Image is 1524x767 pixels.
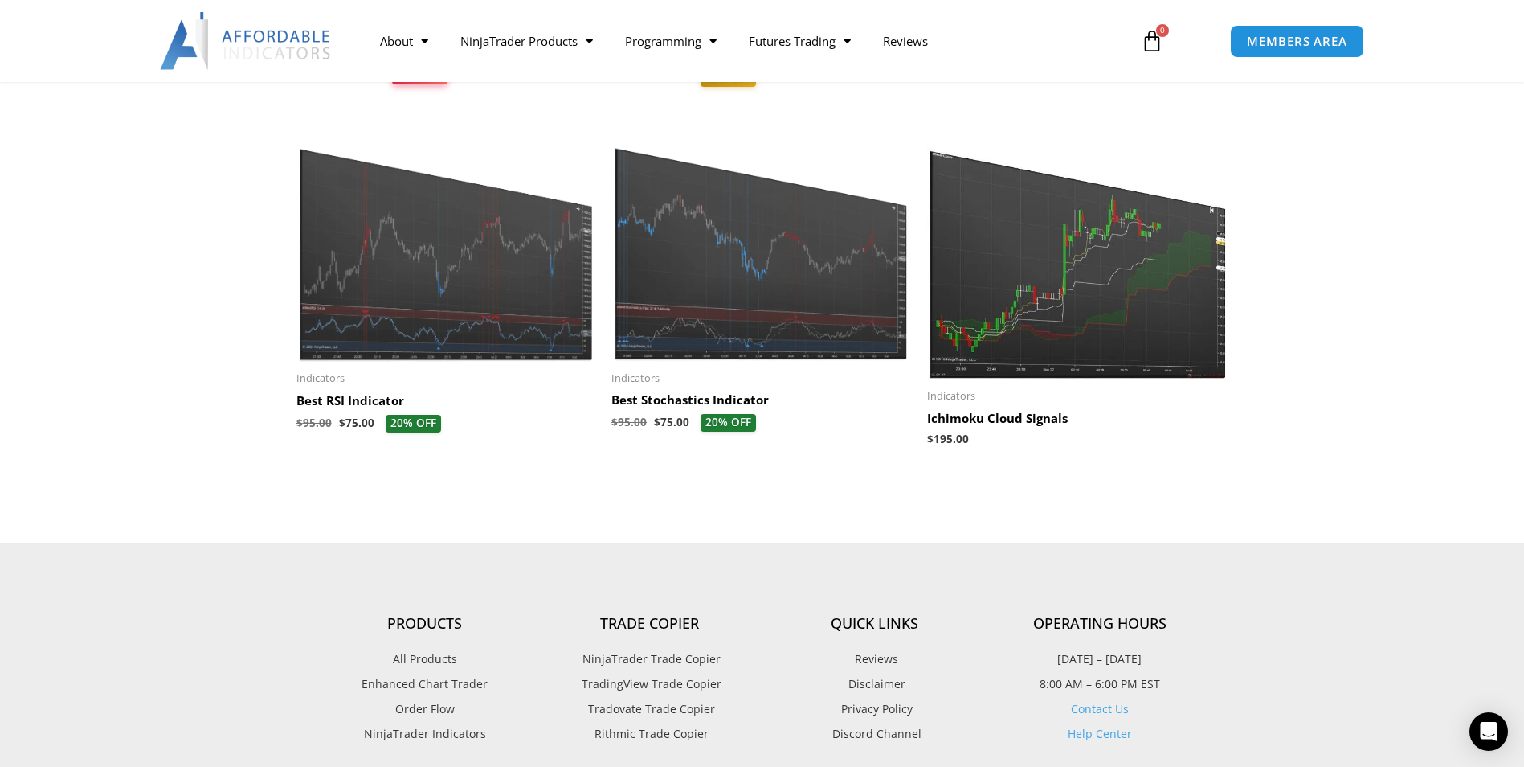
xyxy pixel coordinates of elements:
[611,415,618,429] span: $
[537,724,762,744] a: Rithmic Trade Copier
[654,415,660,429] span: $
[364,23,444,59] a: About
[313,699,537,720] a: Order Flow
[296,416,332,430] bdi: 95.00
[1117,18,1187,64] a: 0
[611,122,911,362] img: Best Stochastics Indicator
[444,23,609,59] a: NinjaTrader Products
[537,674,762,695] a: TradingView Trade Copier
[296,393,596,415] a: Best RSI Indicator
[395,699,455,720] span: Order Flow
[609,23,733,59] a: Programming
[701,414,756,432] span: 20% OFF
[987,674,1212,695] p: 8:00 AM – 6:00 PM EST
[362,674,488,695] span: Enhanced Chart Trader
[313,615,537,633] h4: Products
[296,416,303,430] span: $
[578,674,721,695] span: TradingView Trade Copier
[927,411,1227,427] h2: Ichimoku Cloud Signals
[762,674,987,695] a: Disclaimer
[654,415,689,429] bdi: 75.00
[393,649,457,670] span: All Products
[160,12,333,70] img: LogoAI | Affordable Indicators – NinjaTrader
[851,649,898,670] span: Reviews
[733,23,867,59] a: Futures Trading
[927,411,1227,433] a: Ichimoku Cloud Signals
[1071,701,1129,716] a: Contact Us
[345,68,352,83] span: $
[927,432,934,446] span: $
[762,649,987,670] a: Reviews
[313,724,537,744] a: NinjaTrader Indicators
[313,674,537,695] a: Enhanced Chart Trader
[837,699,913,720] span: Privacy Policy
[537,699,762,720] a: Tradovate Trade Copier
[364,724,486,744] span: NinjaTrader Indicators
[537,649,762,670] a: NinjaTrader Trade Copier
[296,371,596,385] span: Indicators
[1247,35,1347,47] span: MEMBERS AREA
[987,649,1212,670] p: [DATE] – [DATE]
[578,649,721,670] span: NinjaTrader Trade Copier
[611,392,911,414] a: Best Stochastics Indicator
[927,432,969,446] bdi: 195.00
[296,68,303,83] span: $
[386,415,441,433] span: 20% OFF
[611,392,911,408] h2: Best Stochastics Indicator
[611,371,911,385] span: Indicators
[345,68,381,83] bdi: 95.00
[828,724,921,744] span: Discord Channel
[1068,726,1132,741] a: Help Center
[1469,712,1508,751] div: Open Intercom Messenger
[584,699,715,720] span: Tradovate Trade Copier
[296,393,596,409] h2: Best RSI Indicator
[296,68,338,83] bdi: 195.00
[762,724,987,744] a: Discord Channel
[762,699,987,720] a: Privacy Policy
[391,68,448,85] span: 50% OFF
[339,416,345,430] span: $
[987,615,1212,633] h4: Operating Hours
[927,389,1227,403] span: Indicators
[1156,24,1169,37] span: 0
[339,416,374,430] bdi: 75.00
[1230,25,1364,58] a: MEMBERS AREA
[867,23,944,59] a: Reviews
[927,122,1227,379] img: Ichimuku
[611,415,647,429] bdi: 95.00
[296,122,596,363] img: Best RSI Indicator
[762,615,987,633] h4: Quick Links
[537,615,762,633] h4: Trade Copier
[313,649,537,670] a: All Products
[844,674,905,695] span: Disclaimer
[364,23,1122,59] nav: Menu
[590,724,709,744] span: Rithmic Trade Copier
